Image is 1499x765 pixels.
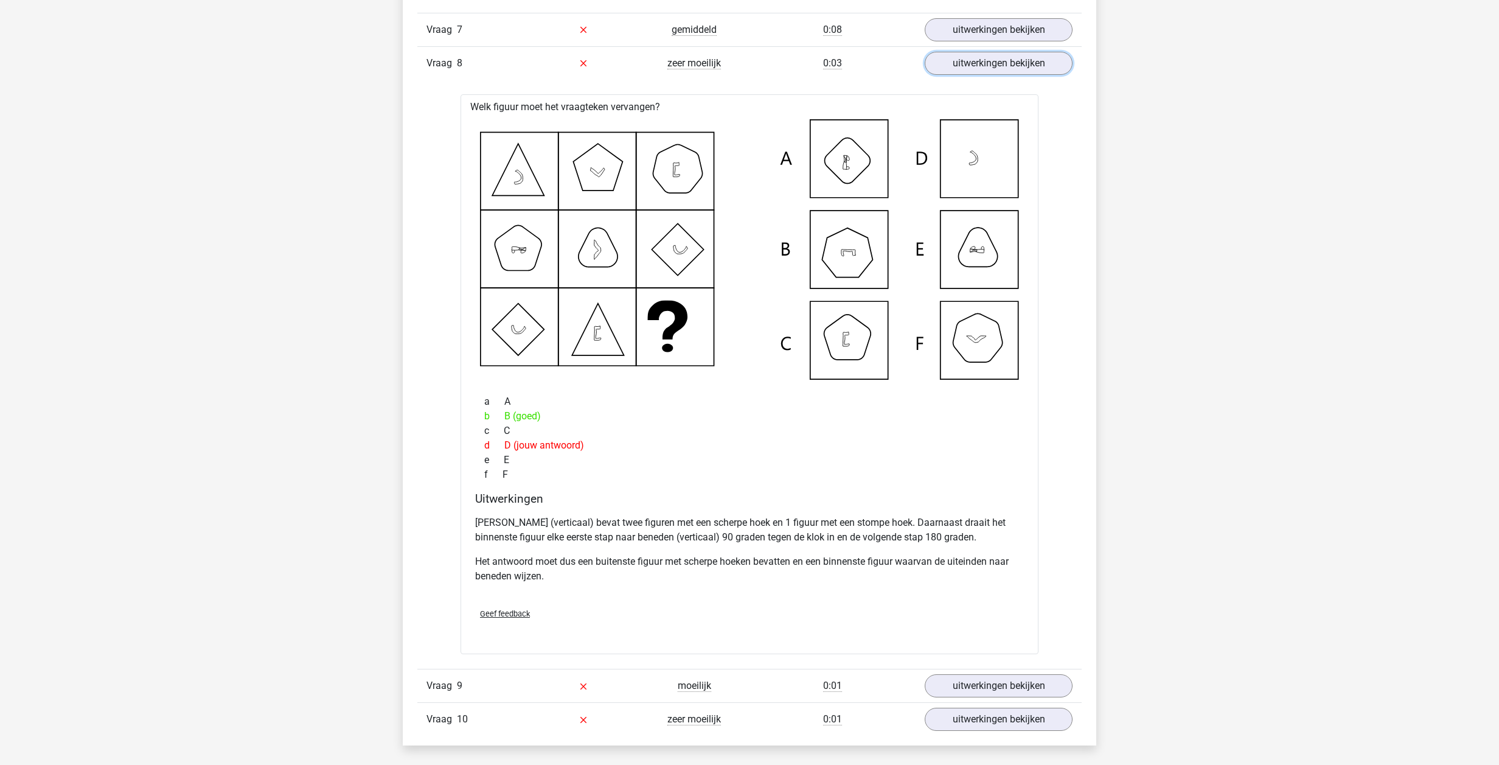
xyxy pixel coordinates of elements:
div: F [475,467,1024,482]
h4: Uitwerkingen [475,492,1024,506]
span: Vraag [426,712,457,727]
span: gemiddeld [672,24,717,36]
span: d [484,438,504,453]
span: b [484,409,504,424]
span: e [484,453,504,467]
span: zeer moeilijk [667,713,721,725]
span: Vraag [426,679,457,693]
span: Vraag [426,56,457,71]
div: C [475,424,1024,438]
span: 0:01 [823,680,842,692]
span: Vraag [426,23,457,37]
span: 7 [457,24,462,35]
p: Het antwoord moet dus een buitenste figuur met scherpe hoeken bevatten en een binnenste figuur wa... [475,554,1024,584]
p: [PERSON_NAME] (verticaal) bevat twee figuren met een scherpe hoek en 1 figuur met een stompe hoek... [475,515,1024,545]
div: E [475,453,1024,467]
span: 0:01 [823,713,842,725]
span: Geef feedback [480,609,530,618]
span: 0:03 [823,57,842,69]
span: zeer moeilijk [667,57,721,69]
span: 0:08 [823,24,842,36]
div: B (goed) [475,409,1024,424]
a: uitwerkingen bekijken [925,674,1073,697]
div: Welk figuur moet het vraagteken vervangen? [461,94,1038,654]
a: uitwerkingen bekijken [925,708,1073,731]
span: moeilijk [678,680,711,692]
div: A [475,394,1024,409]
span: a [484,394,504,409]
span: f [484,467,503,482]
span: 8 [457,57,462,69]
span: 9 [457,680,462,691]
span: c [484,424,504,438]
span: 10 [457,713,468,725]
a: uitwerkingen bekijken [925,18,1073,41]
div: D (jouw antwoord) [475,438,1024,453]
a: uitwerkingen bekijken [925,52,1073,75]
